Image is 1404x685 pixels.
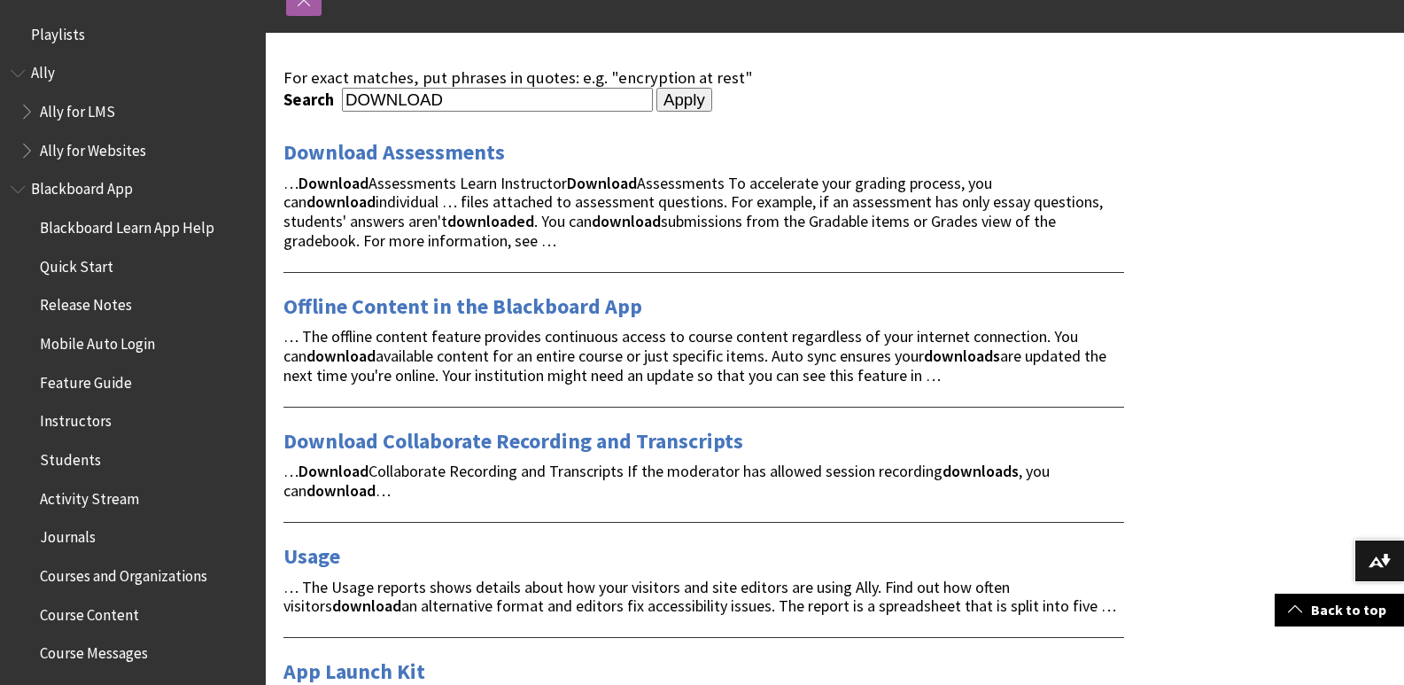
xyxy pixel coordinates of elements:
span: Blackboard Learn App Help [40,213,214,237]
span: Activity Stream [40,484,139,508]
nav: Book outline for Anthology Ally Help [11,58,255,166]
span: Blackboard App [31,175,133,198]
strong: downloads [924,346,1000,366]
span: Feature Guide [40,368,132,392]
a: Usage [283,542,340,571]
nav: Book outline for Playlists [11,19,255,50]
label: Search [283,90,338,110]
div: For exact matches, put phrases in quotes: e.g. "encryption at rest" [283,68,1124,88]
span: Mobile Auto Login [40,329,155,353]
a: Download Collaborate Recording and Transcripts [283,427,743,455]
span: Ally for Websites [40,136,146,160]
span: … Collaborate Recording and Transcripts If the moderator has allowed session recording , you can … [283,461,1050,501]
span: Playlists [31,19,85,43]
span: Courses and Organizations [40,561,207,585]
strong: downloads [942,461,1019,481]
span: Students [40,445,101,469]
span: Quick Start [40,252,113,276]
span: Journals [40,523,96,547]
strong: Download [299,173,368,193]
a: Download Assessments [283,138,505,167]
span: … The Usage reports shows details about how your visitors and site editors are using Ally. Find o... [283,577,1116,617]
strong: Download [299,461,368,481]
strong: download [306,480,376,501]
a: Offline Content in the Blackboard App [283,292,642,321]
span: Instructors [40,407,112,431]
strong: downloaded [447,211,534,231]
input: Apply [656,88,712,113]
span: Ally [31,58,55,82]
span: Ally for LMS [40,97,115,121]
span: Course Content [40,600,139,624]
strong: Download [567,173,637,193]
strong: download [306,346,376,366]
strong: download [332,595,401,616]
span: … The offline content feature provides continuous access to course content regardless of your int... [283,326,1106,385]
span: Release Notes [40,291,132,315]
a: Back to top [1275,594,1404,627]
strong: download [592,211,661,231]
strong: download [306,191,376,212]
span: Course Messages [40,639,148,663]
span: … Assessments Learn Instructor Assessments To accelerate your grading process, you can individual... [283,173,1103,251]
